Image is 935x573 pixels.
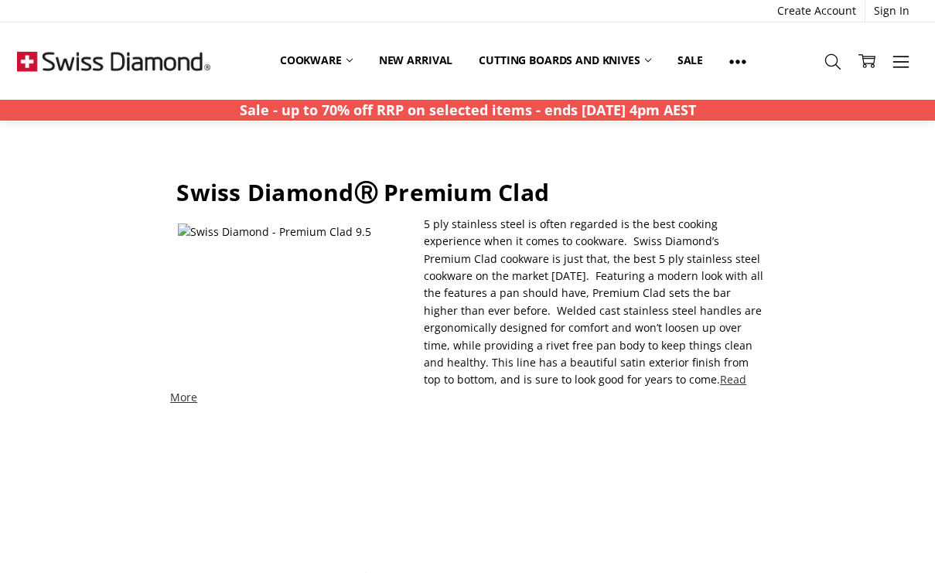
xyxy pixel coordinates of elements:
a: Cutting boards and knives [466,43,664,77]
a: Show All [716,43,759,78]
a: New arrival [366,43,466,77]
img: Swiss Diamond - Premium Clad 9.5 [178,223,416,370]
a: Read More [170,372,746,404]
strong: Sale - up to 70% off RRP on selected items - ends [DATE] 4pm AEST [240,101,696,119]
p: 5 ply stainless steel is often regarded is the best cooking experience when it comes to cookware.... [170,216,765,406]
strong: Swiss DiamondⓇ Premium Clad [176,176,549,208]
a: Sale [664,43,716,77]
img: Free Shipping On Every Order [17,22,210,100]
a: Cookware [267,43,366,77]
